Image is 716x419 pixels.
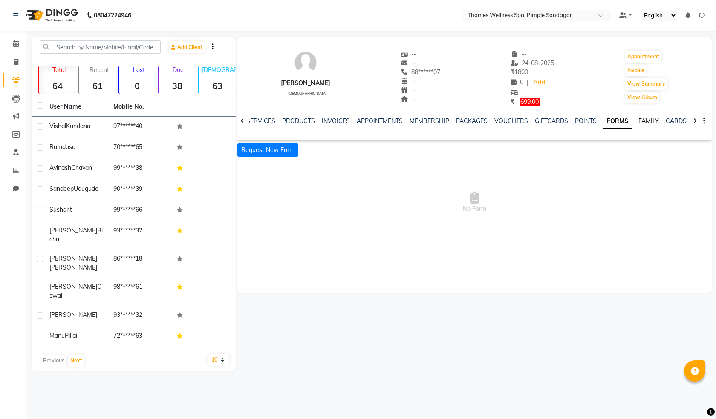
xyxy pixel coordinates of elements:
span: 24-08-2025 [511,59,554,67]
a: FORMS [603,114,632,129]
span: 0 [511,78,523,86]
strong: 38 [159,80,196,91]
span: [PERSON_NAME] [49,311,97,319]
span: [PERSON_NAME] [49,227,97,234]
p: Due [160,66,196,74]
span: -- [401,95,417,103]
span: [PERSON_NAME] [49,283,97,290]
span: 1800 [511,68,528,76]
span: Avinash [49,164,71,172]
a: POINTS [575,117,597,125]
a: MEMBERSHIP [410,117,449,125]
a: PRODUCTS [282,117,315,125]
a: PACKAGES [456,117,488,125]
span: Ramdas [49,143,72,151]
a: SERVICES [246,117,275,125]
span: Kundana [66,122,90,130]
span: [PERSON_NAME] [49,255,97,262]
span: No Form [237,160,712,245]
span: a [72,143,75,151]
a: INVOICES [322,117,350,125]
p: Lost [122,66,156,74]
span: ₹ [511,98,514,106]
p: Recent [82,66,116,74]
p: Total [42,66,76,74]
span: -- [401,77,417,85]
span: 699.00 [520,98,540,106]
span: [PERSON_NAME] [49,264,97,271]
span: Pillai [65,332,77,339]
button: View Album [625,92,659,103]
strong: 0 [119,80,156,91]
strong: 64 [39,80,76,91]
button: Request New Form [237,143,298,157]
span: Manu [49,332,65,339]
button: View Summary [625,78,667,90]
span: | [527,78,528,87]
a: Add [532,77,547,89]
a: VOUCHERS [494,117,528,125]
span: ₹ [511,68,514,76]
p: [DEMOGRAPHIC_DATA] [202,66,236,74]
span: Sandeep [49,185,74,192]
b: 08047224946 [94,3,131,27]
a: GIFTCARDS [535,117,568,125]
button: Invoice [625,64,647,76]
span: -- [511,50,527,58]
th: User Name [44,97,108,117]
input: Search by Name/Mobile/Email/Code [40,40,161,54]
a: FAMILY [638,117,659,125]
img: avatar [293,50,318,75]
span: -- [401,50,417,58]
a: CARDS [666,117,687,125]
span: [DEMOGRAPHIC_DATA] [288,91,327,95]
span: Sushant [49,206,72,213]
span: -- [401,86,417,94]
strong: 61 [79,80,116,91]
th: Mobile No. [108,97,172,117]
span: -- [401,59,417,67]
a: APPOINTMENTS [357,117,403,125]
span: Udugude [74,185,98,192]
button: Next [68,355,84,367]
strong: 63 [199,80,236,91]
div: [PERSON_NAME] [281,79,330,88]
button: Appointment [625,51,661,63]
span: Chavan [71,164,92,172]
a: Add Client [169,41,205,53]
span: Vishal [49,122,66,130]
img: logo [22,3,80,27]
